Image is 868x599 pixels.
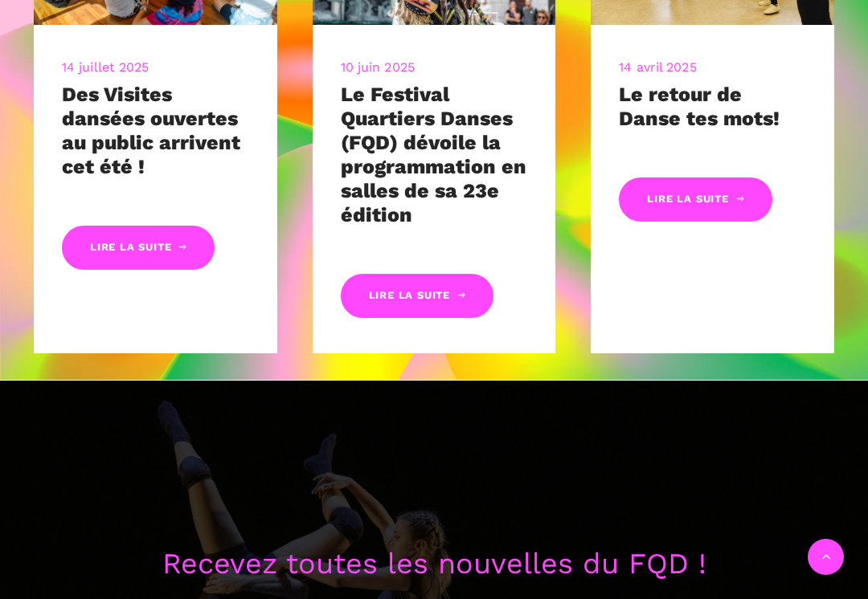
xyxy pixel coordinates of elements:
a: Lire la suite [619,177,772,222]
a: Des Visites dansées ouvertes au public arrivent cet été ! [62,83,240,178]
a: Lire la suite [62,226,215,270]
a: 14 juillet 2025 [62,59,149,75]
a: 10 juin 2025 [341,59,415,75]
a: 14 avril 2025 [619,59,696,75]
a: Le Festival Quartiers Danses (FQD) dévoile la programmation en salles de sa 23e édition [341,83,526,226]
p: Recevez toutes les nouvelles du FQD ! [32,541,836,588]
a: Lire la suite [341,274,493,318]
a: Le retour de Danse tes mots! [619,83,780,130]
